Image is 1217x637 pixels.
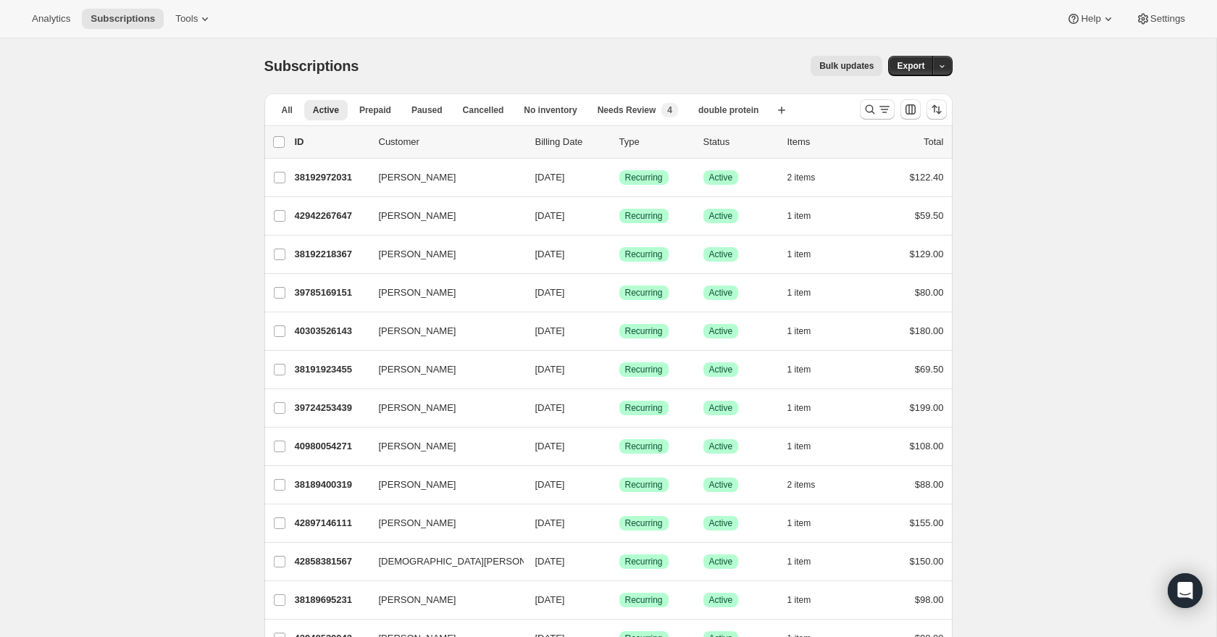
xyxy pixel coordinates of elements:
[625,325,663,337] span: Recurring
[625,402,663,414] span: Recurring
[787,321,827,341] button: 1 item
[264,58,359,74] span: Subscriptions
[625,594,663,606] span: Recurring
[787,172,816,183] span: 2 items
[379,170,456,185] span: [PERSON_NAME]
[379,554,561,569] span: [DEMOGRAPHIC_DATA][PERSON_NAME]
[535,364,565,375] span: [DATE]
[379,516,456,530] span: [PERSON_NAME]
[32,13,70,25] span: Analytics
[787,551,827,572] button: 1 item
[787,359,827,380] button: 1 item
[625,479,663,491] span: Recurring
[359,104,391,116] span: Prepaid
[379,439,456,454] span: [PERSON_NAME]
[811,56,882,76] button: Bulk updates
[535,556,565,567] span: [DATE]
[927,99,947,120] button: Sort the results
[1058,9,1124,29] button: Help
[379,478,456,492] span: [PERSON_NAME]
[625,287,663,299] span: Recurring
[23,9,79,29] button: Analytics
[370,473,515,496] button: [PERSON_NAME]
[787,556,811,567] span: 1 item
[787,590,827,610] button: 1 item
[787,594,811,606] span: 1 item
[625,364,663,375] span: Recurring
[709,517,733,529] span: Active
[313,104,339,116] span: Active
[770,100,793,120] button: Create new view
[370,358,515,381] button: [PERSON_NAME]
[1081,13,1100,25] span: Help
[910,517,944,528] span: $155.00
[787,441,811,452] span: 1 item
[379,401,456,415] span: [PERSON_NAME]
[1168,573,1203,608] div: Open Intercom Messenger
[379,135,524,149] p: Customer
[82,9,164,29] button: Subscriptions
[535,517,565,528] span: [DATE]
[524,104,577,116] span: No inventory
[915,479,944,490] span: $88.00
[295,167,944,188] div: 38192972031[PERSON_NAME][DATE]SuccessRecurringSuccessActive2 items$122.40
[295,135,944,149] div: IDCustomerBilling DateTypeStatusItemsTotal
[787,513,827,533] button: 1 item
[379,247,456,262] span: [PERSON_NAME]
[625,249,663,260] span: Recurring
[295,516,367,530] p: 42897146111
[787,135,860,149] div: Items
[295,362,367,377] p: 38191923455
[370,281,515,304] button: [PERSON_NAME]
[900,99,921,120] button: Customize table column order and visibility
[897,60,924,72] span: Export
[295,436,944,457] div: 40980054271[PERSON_NAME][DATE]SuccessRecurringSuccessActive1 item$108.00
[787,283,827,303] button: 1 item
[924,135,943,149] p: Total
[915,210,944,221] span: $59.50
[787,325,811,337] span: 1 item
[910,172,944,183] span: $122.40
[535,479,565,490] span: [DATE]
[910,402,944,413] span: $199.00
[379,286,456,300] span: [PERSON_NAME]
[295,206,944,226] div: 42942267647[PERSON_NAME][DATE]SuccessRecurringSuccessActive1 item$59.50
[619,135,692,149] div: Type
[295,135,367,149] p: ID
[625,441,663,452] span: Recurring
[709,287,733,299] span: Active
[379,324,456,338] span: [PERSON_NAME]
[295,551,944,572] div: 42858381567[DEMOGRAPHIC_DATA][PERSON_NAME][DATE]SuccessRecurringSuccessActive1 item$150.00
[709,364,733,375] span: Active
[295,398,944,418] div: 39724253439[PERSON_NAME][DATE]SuccessRecurringSuccessActive1 item$199.00
[295,321,944,341] div: 40303526143[PERSON_NAME][DATE]SuccessRecurringSuccessActive1 item$180.00
[535,441,565,451] span: [DATE]
[535,172,565,183] span: [DATE]
[787,475,832,495] button: 2 items
[787,436,827,457] button: 1 item
[860,99,895,120] button: Search and filter results
[915,594,944,605] span: $98.00
[910,556,944,567] span: $150.00
[910,249,944,259] span: $129.00
[463,104,504,116] span: Cancelled
[295,593,367,607] p: 38189695231
[787,398,827,418] button: 1 item
[787,249,811,260] span: 1 item
[370,204,515,228] button: [PERSON_NAME]
[282,104,293,116] span: All
[295,209,367,223] p: 42942267647
[667,104,672,116] span: 4
[787,287,811,299] span: 1 item
[1127,9,1194,29] button: Settings
[411,104,443,116] span: Paused
[625,517,663,529] span: Recurring
[535,287,565,298] span: [DATE]
[370,396,515,420] button: [PERSON_NAME]
[787,479,816,491] span: 2 items
[295,324,367,338] p: 40303526143
[819,60,874,72] span: Bulk updates
[787,206,827,226] button: 1 item
[295,170,367,185] p: 38192972031
[888,56,933,76] button: Export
